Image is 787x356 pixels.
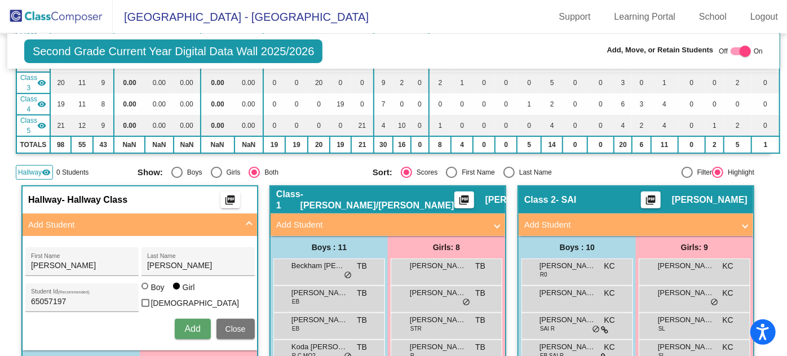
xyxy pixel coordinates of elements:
span: Beckham [PERSON_NAME] [291,260,348,272]
td: 0.00 [235,115,263,136]
td: 0 [473,72,495,94]
td: 4 [451,136,473,153]
td: 16 [393,136,412,153]
td: 8 [93,94,114,115]
td: 0 [678,72,706,94]
td: 0 [411,94,429,115]
button: Print Students Details [641,192,661,208]
span: TB [357,314,367,326]
div: First Name [457,167,495,177]
mat-expansion-panel-header: Add Student [519,213,753,236]
mat-panel-title: Add Student [524,219,734,232]
mat-icon: picture_as_pdf [224,194,237,210]
mat-icon: visibility [37,121,46,130]
a: Learning Portal [605,8,685,26]
div: Girl [182,282,195,293]
td: 0 [751,94,780,115]
span: Class 1 [276,189,300,211]
span: [PERSON_NAME] [658,287,714,299]
td: 9 [93,72,114,94]
td: 2 [541,94,563,115]
td: 0 [632,72,651,94]
td: 0.00 [174,115,201,136]
td: 0.00 [235,94,263,115]
span: - SAI [556,194,576,206]
div: Both [260,167,278,177]
button: Print Students Details [220,192,240,208]
span: Second Grade Current Year Digital Data Wall 2025/2026 [24,39,323,63]
mat-expansion-panel-header: Add Student [23,213,257,236]
span: do_not_disturb_alt [592,325,600,334]
td: 1 [429,115,452,136]
mat-icon: visibility [37,100,46,109]
span: [PERSON_NAME] [291,287,348,299]
td: 0 [473,94,495,115]
td: 19 [50,94,71,115]
span: [PERSON_NAME] [485,194,561,206]
td: Katherine Foley - No Class Name [16,72,50,94]
td: 21 [351,136,374,153]
a: Support [550,8,600,26]
input: First Name [31,261,132,270]
span: KC [723,287,733,299]
td: 0 [678,136,706,153]
td: 0 [451,94,473,115]
span: TB [357,287,367,299]
td: 0 [351,72,374,94]
div: Highlight [723,167,754,177]
td: 98 [50,136,71,153]
span: [PERSON_NAME] [410,314,466,326]
td: 2 [393,72,412,94]
span: - Hallway Class [62,194,128,206]
td: 3 [614,72,632,94]
td: 0 [678,94,706,115]
td: NaN [145,136,173,153]
td: 0 [587,94,614,115]
span: Close [226,324,246,333]
td: 9 [374,72,393,94]
span: KC [723,341,733,353]
td: 0 [263,115,285,136]
span: KC [604,341,615,353]
td: 4 [651,94,678,115]
span: Class 2 [524,194,556,206]
mat-radio-group: Select an option [138,167,364,178]
td: 10 [393,115,412,136]
td: 0 [705,72,723,94]
td: Jenna Phelps - SAI [16,94,50,115]
td: 0 [351,94,374,115]
td: 0 [308,94,330,115]
div: Boys : 10 [519,236,636,259]
mat-panel-title: Add Student [276,219,486,232]
span: Koda [PERSON_NAME] [291,341,348,353]
span: [PERSON_NAME] [540,341,596,353]
span: TB [357,260,367,272]
td: 14 [541,136,563,153]
div: Boy [151,282,165,293]
td: 20 [614,136,632,153]
span: do_not_disturb_alt [344,271,352,280]
mat-expansion-panel-header: Add Student [271,213,505,236]
td: 4 [541,115,563,136]
span: [PERSON_NAME] [658,260,714,272]
td: 19 [330,136,351,153]
span: KC [723,260,733,272]
td: 1 [651,72,678,94]
td: 0 [473,115,495,136]
td: 21 [351,115,374,136]
input: Last Name [147,261,249,270]
td: 55 [71,136,93,153]
span: [PERSON_NAME] [658,341,714,353]
td: 11 [71,94,93,115]
td: 4 [651,115,678,136]
span: KC [604,314,615,326]
td: 0 [451,115,473,136]
td: 5 [541,72,563,94]
td: 0 [330,72,351,94]
span: Add [184,324,200,333]
span: EB [292,297,299,306]
td: 0 [587,72,614,94]
div: Girls: 9 [636,236,753,259]
span: SL [658,324,665,333]
td: 0.00 [174,72,201,94]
